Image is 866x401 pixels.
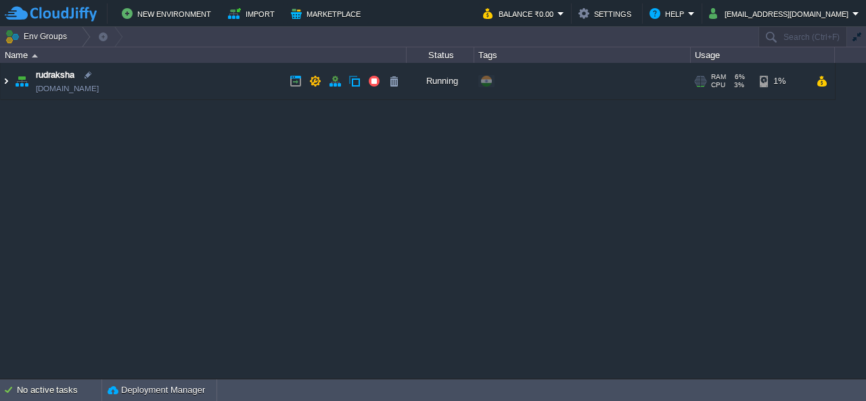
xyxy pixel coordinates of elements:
img: AMDAwAAAACH5BAEAAAAALAAAAAABAAEAAAICRAEAOw== [12,63,31,99]
div: No active tasks [17,379,101,401]
div: Name [1,47,406,63]
div: Usage [691,47,834,63]
img: AMDAwAAAACH5BAEAAAAALAAAAAABAAEAAAICRAEAOw== [1,63,12,99]
button: Help [649,5,688,22]
button: Marketplace [291,5,365,22]
span: CPU [711,81,725,89]
button: Deployment Manager [108,383,205,397]
button: Balance ₹0.00 [483,5,557,22]
div: Status [407,47,474,63]
button: Settings [578,5,635,22]
button: Env Groups [5,27,72,46]
button: Import [228,5,279,22]
div: Running [407,63,474,99]
button: [EMAIL_ADDRESS][DOMAIN_NAME] [709,5,852,22]
span: 3% [731,81,744,89]
img: AMDAwAAAACH5BAEAAAAALAAAAAABAAEAAAICRAEAOw== [32,54,38,57]
span: 6% [731,73,745,81]
div: Tags [475,47,690,63]
img: CloudJiffy [5,5,97,22]
button: New Environment [122,5,215,22]
a: [DOMAIN_NAME] [36,82,99,95]
span: RAM [711,73,726,81]
a: rudraksha [36,68,74,82]
div: 1% [760,63,804,99]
